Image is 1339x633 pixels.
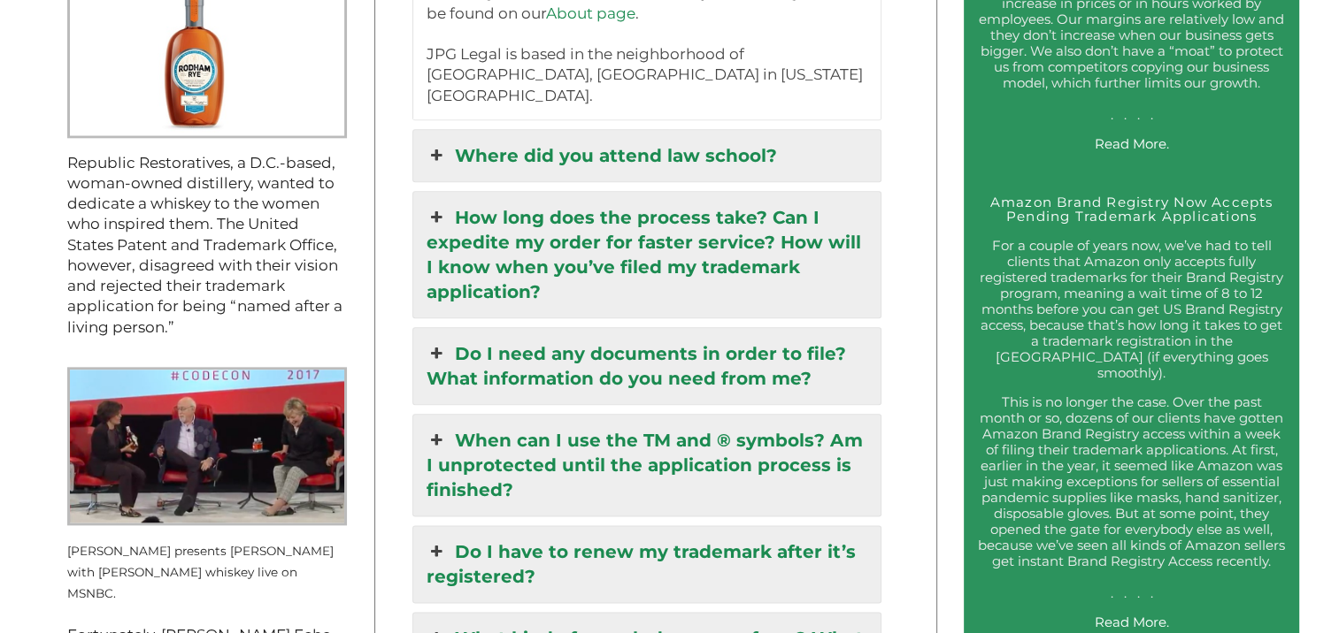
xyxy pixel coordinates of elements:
p: This is no longer the case. Over the past month or so, dozens of our clients have gotten Amazon B... [978,394,1286,601]
p: Republic Restoratives, a D.C.-based, woman-owned distillery, wanted to dedicate a whiskey to the ... [67,153,348,338]
a: When can I use the TM and ® symbols? Am I unprotected until the application process is finished? [413,415,881,515]
a: Amazon Brand Registry Now Accepts Pending Trademark Applications [990,194,1274,225]
a: Where did you attend law school? [413,130,881,181]
img: Kara Swisher presents Hillary Clinton with Rodham Rye live on MSNBC. [67,367,348,525]
a: How long does the process take? Can I expedite my order for faster service? How will I know when ... [413,192,881,317]
a: About page [546,4,635,22]
small: [PERSON_NAME] presents [PERSON_NAME] with [PERSON_NAME] whiskey live on MSNBC. [67,544,334,601]
a: Read More. [1095,614,1169,630]
p: For a couple of years now, we’ve had to tell clients that Amazon only accepts fully registered tr... [978,238,1286,381]
a: Read More. [1095,135,1169,152]
a: Do I need any documents in order to file? What information do you need from me? [413,328,881,404]
a: Do I have to renew my trademark after it’s registered? [413,526,881,602]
